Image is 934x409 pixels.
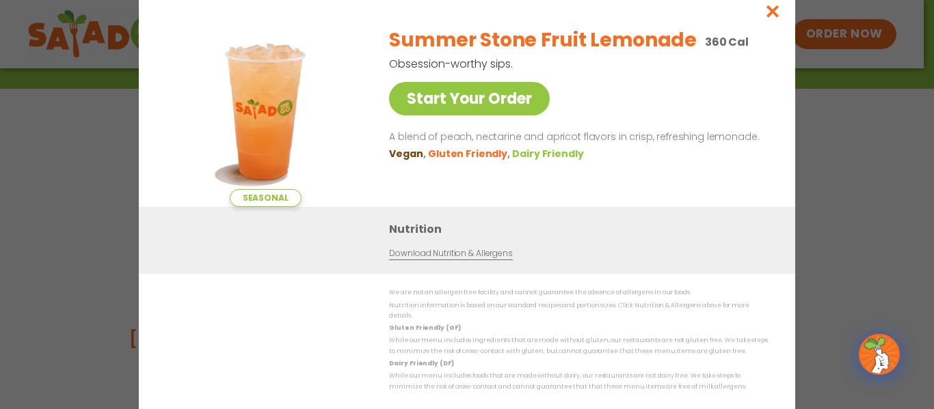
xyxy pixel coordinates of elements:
[389,371,768,392] p: While our menu includes foods that are made without dairy, our restaurants are not dairy free. We...
[389,247,512,260] a: Download Nutrition & Allergens
[428,146,512,160] li: Gluten Friendly
[860,335,898,373] img: wpChatIcon
[389,300,768,321] p: Nutrition information is based on our standard recipes and portion sizes. Click Nutrition & Aller...
[389,55,697,72] p: Obsession-worthy sips.
[230,189,302,207] span: Seasonal
[170,16,361,207] img: Featured product photo for Summer Stone Fruit Lemonade
[389,146,428,160] li: Vegan
[389,26,696,55] h2: Summer Stone Fruit Lemonade
[512,146,586,160] li: Dairy Friendly
[389,129,762,145] p: A blend of peach, nectarine and apricot flavors in crisp, refreshing lemonade.
[389,359,453,367] strong: Dairy Friendly (DF)
[389,335,768,356] p: While our menu includes ingredients that are made without gluten, our restaurants are not gluten ...
[389,82,550,115] a: Start Your Order
[389,287,768,298] p: We are not an allergen free facility and cannot guarantee the absence of allergens in our foods.
[389,324,460,332] strong: Gluten Friendly (GF)
[705,33,749,51] p: 360 Cal
[389,221,775,238] h3: Nutrition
